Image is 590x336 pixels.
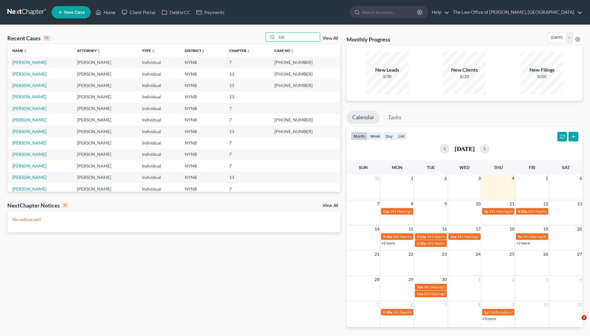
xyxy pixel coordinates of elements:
[290,49,294,53] i: unfold_more
[137,80,180,91] td: Individual
[137,91,180,103] td: Individual
[576,200,583,208] span: 13
[224,91,270,103] td: 13
[511,276,515,283] span: 2
[478,175,481,182] span: 3
[72,183,137,195] td: [PERSON_NAME]
[180,91,224,103] td: NYNB
[518,209,527,214] span: 9:30a
[72,149,137,160] td: [PERSON_NAME]
[441,276,447,283] span: 30
[193,7,228,18] a: Payments
[444,200,447,208] span: 9
[137,160,180,172] td: Individual
[509,200,515,208] span: 11
[444,301,447,308] span: 7
[450,7,582,18] a: The Law Office of [PERSON_NAME], [GEOGRAPHIC_DATA]
[12,140,46,145] a: [PERSON_NAME]
[180,57,224,68] td: NYNB
[269,114,340,125] td: [PHONE_NUMBER]
[521,73,564,80] div: 5/20
[475,225,481,233] span: 17
[137,137,180,148] td: Individual
[12,117,46,122] a: [PERSON_NAME]
[142,48,155,53] a: Typeunfold_more
[64,10,85,15] span: New Case
[383,234,392,239] span: 9:30a
[457,234,512,239] span: 341 Hearing for [PERSON_NAME]
[475,200,481,208] span: 10
[180,68,224,80] td: NYNB
[12,71,46,77] a: [PERSON_NAME]
[224,172,270,183] td: 13
[417,234,426,239] span: 2:15p
[579,276,583,283] span: 4
[12,60,46,65] a: [PERSON_NAME]
[137,114,180,125] td: Individual
[545,276,549,283] span: 3
[180,137,224,148] td: NYNB
[12,94,46,99] a: [PERSON_NAME]
[443,73,486,80] div: 5/20
[441,251,447,258] span: 23
[72,91,137,103] td: [PERSON_NAME]
[518,234,522,239] span: 9a
[269,68,340,80] td: [PHONE_NUMBER]
[180,183,224,195] td: NYNB
[72,126,137,137] td: [PERSON_NAME]
[224,160,270,172] td: 7
[97,49,100,53] i: unfold_more
[72,80,137,91] td: [PERSON_NAME]
[427,241,482,246] span: 341 Hearing for [PERSON_NAME]
[392,165,403,170] span: Mon
[119,7,159,18] a: Client Portal
[12,129,46,134] a: [PERSON_NAME]
[484,310,488,314] span: 1p
[478,301,481,308] span: 8
[562,165,570,170] span: Sat
[185,48,205,53] a: Districtunfold_more
[180,172,224,183] td: NYNB
[423,291,511,296] span: 341 Hearing for [PERSON_NAME] & [PERSON_NAME]
[410,200,414,208] span: 8
[579,175,583,182] span: 6
[323,36,338,41] a: View All
[509,251,515,258] span: 25
[543,225,549,233] span: 19
[12,186,46,192] a: [PERSON_NAME]
[224,114,270,125] td: 7
[383,209,389,214] span: 12p
[269,80,340,91] td: [PHONE_NUMBER]
[12,106,46,111] a: [PERSON_NAME]
[12,175,46,180] a: [PERSON_NAME]
[137,172,180,183] td: Individual
[137,126,180,137] td: Individual
[92,7,119,18] a: Home
[390,209,445,214] span: 341 Hearing for [PERSON_NAME]
[484,209,488,214] span: 2p
[72,137,137,148] td: [PERSON_NAME]
[374,276,380,283] span: 28
[383,132,395,140] button: day
[137,183,180,195] td: Individual
[408,251,414,258] span: 22
[351,132,368,140] button: month
[427,165,435,170] span: Tue
[180,160,224,172] td: NYNB
[543,301,549,308] span: 10
[417,291,423,296] span: 11a
[323,204,338,208] a: View All
[576,301,583,308] span: 11
[224,137,270,148] td: 7
[569,315,584,330] iframe: Intercom live chat
[77,48,100,53] a: Attorneyunfold_more
[12,83,46,88] a: [PERSON_NAME]
[62,203,68,208] div: 0
[489,209,544,214] span: 341 Hearing for [PERSON_NAME]
[443,66,486,73] div: New Clients
[509,225,515,233] span: 18
[7,34,50,42] div: Recent Cases
[376,301,380,308] span: 5
[201,49,205,53] i: unfold_more
[417,241,426,246] span: 2:30p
